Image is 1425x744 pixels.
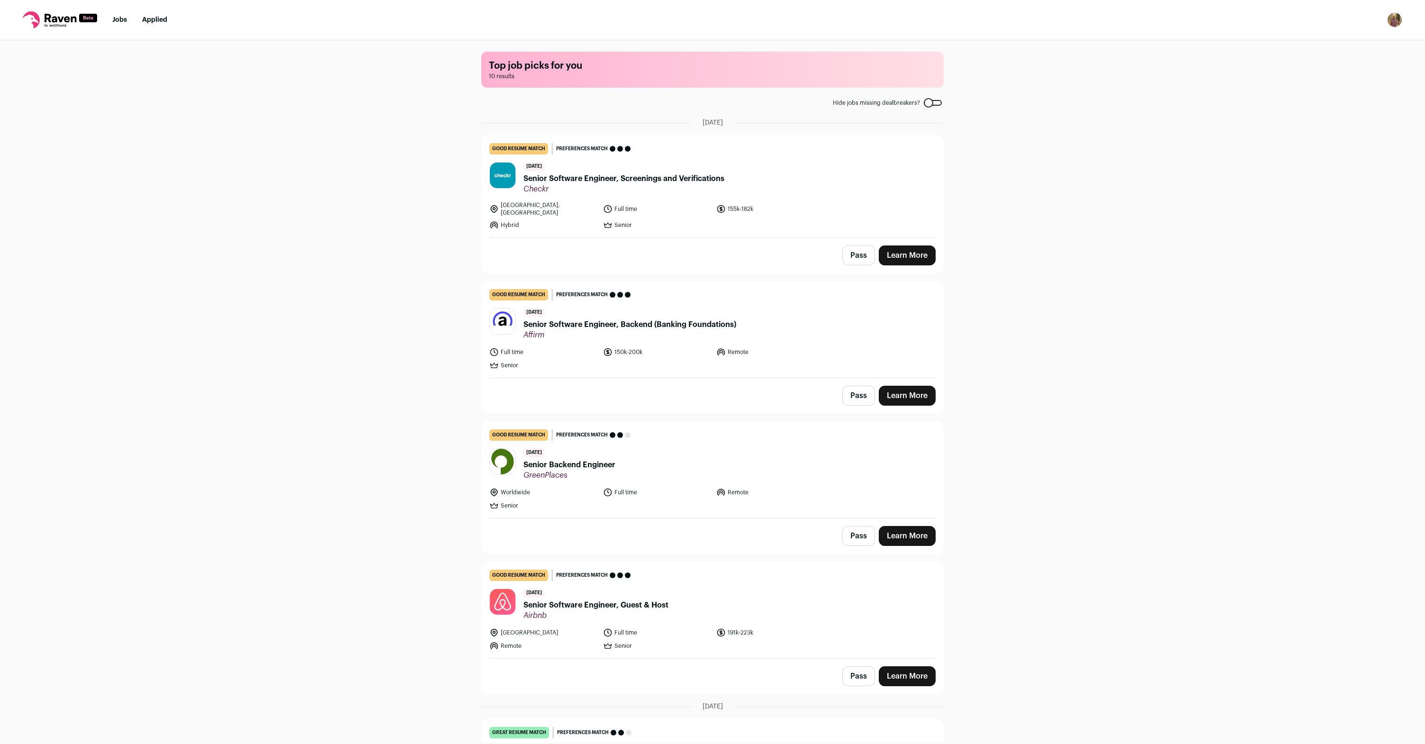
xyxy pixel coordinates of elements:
span: Checkr [523,184,724,194]
div: good resume match [489,570,548,581]
img: 8006097-medium_jpg [1387,12,1402,27]
div: great resume match [489,727,549,738]
span: Airbnb [523,611,668,620]
li: Senior [489,361,597,370]
span: Preferences match [556,571,608,580]
img: b8aebdd1f910e78187220eb90cc21d50074b3a99d53b240b52f0c4a299e1e609.jpg [490,308,515,334]
li: 150k-200k [603,347,711,357]
img: 7ce577d4c60d86e6b0596865b4382bfa94f83f1f30dc48cf96374cf203c6e0db.jpg [490,589,515,615]
li: Hybrid [489,220,597,230]
a: Learn More [879,245,936,265]
span: Preferences match [556,290,608,299]
img: f62aed6cf695efdef5bd599730a4115a6a0a2d473eb3b17c45b5170b6d3edee2.jpg [490,449,515,474]
li: Senior [603,220,711,230]
button: Pass [842,245,875,265]
li: Remote [716,347,824,357]
span: Hide jobs missing dealbreakers? [833,99,920,107]
li: Full time [603,201,711,217]
li: Full time [603,488,711,497]
a: good resume match Preferences match [DATE] Senior Software Engineer, Guest & Host Airbnb [GEOGRAP... [482,562,943,658]
li: Senior [603,641,711,651]
span: 10 results [489,73,936,80]
a: Jobs [112,17,127,23]
li: 191k-223k [716,628,824,637]
span: [DATE] [523,589,545,598]
button: Pass [842,386,875,406]
a: good resume match Preferences match [DATE] Senior Software Engineer, Backend (Banking Foundations... [482,281,943,378]
a: good resume match Preferences match [DATE] Senior Backend Engineer GreenPlaces Worldwide Full tim... [482,422,943,518]
div: good resume match [489,143,548,154]
a: Learn More [879,666,936,686]
button: Pass [842,526,875,546]
li: Remote [716,488,824,497]
span: GreenPlaces [523,471,615,480]
span: [DATE] [523,162,545,171]
div: good resume match [489,289,548,300]
span: Senior Software Engineer, Guest & Host [523,599,668,611]
span: [DATE] [523,308,545,317]
img: d0915beb04733214374f0c234ca7f7e522e34d80af6ba80fa4ae29569251e315.jpg [490,163,515,188]
li: [GEOGRAPHIC_DATA], [GEOGRAPHIC_DATA] [489,201,597,217]
span: Senior Software Engineer, Backend (Banking Foundations) [523,319,736,330]
a: Learn More [879,526,936,546]
span: [DATE] [703,118,723,127]
li: 155k-182k [716,201,824,217]
span: Senior Software Engineer, Screenings and Verifications [523,173,724,184]
li: [GEOGRAPHIC_DATA] [489,628,597,637]
a: Learn More [879,386,936,406]
div: good resume match [489,429,548,441]
li: Remote [489,641,597,651]
span: [DATE] [703,702,723,711]
li: Full time [603,628,711,637]
li: Worldwide [489,488,597,497]
span: Preferences match [556,430,608,440]
a: good resume match Preferences match [DATE] Senior Software Engineer, Screenings and Verifications... [482,136,943,237]
li: Full time [489,347,597,357]
h1: Top job picks for you [489,59,936,73]
button: Pass [842,666,875,686]
button: Open dropdown [1387,12,1402,27]
span: Preferences match [556,144,608,154]
span: [DATE] [523,448,545,457]
li: Senior [489,501,597,510]
span: Preferences match [557,728,609,737]
span: Senior Backend Engineer [523,459,615,471]
span: Affirm [523,330,736,340]
a: Applied [142,17,167,23]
